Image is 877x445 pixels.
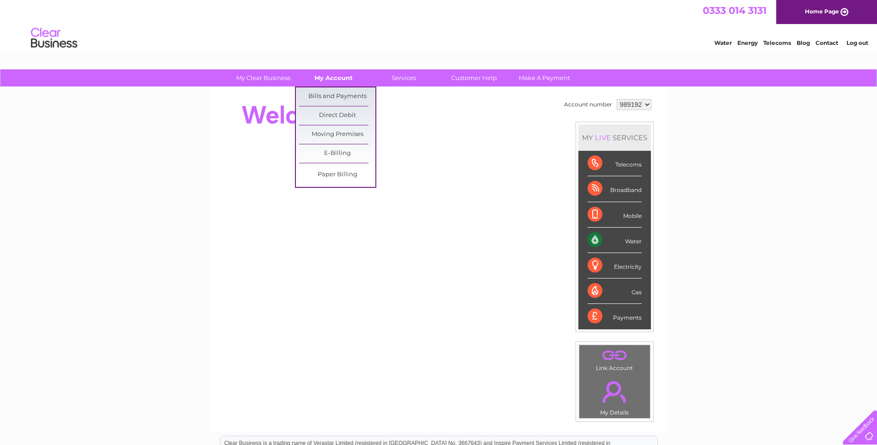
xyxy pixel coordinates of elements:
[578,124,651,151] div: MY SERVICES
[588,176,642,202] div: Broadband
[797,39,810,46] a: Blog
[588,151,642,176] div: Telecoms
[588,304,642,329] div: Payments
[588,278,642,304] div: Gas
[582,376,648,408] a: .
[299,125,375,144] a: Moving Premises
[299,87,375,106] a: Bills and Payments
[588,202,642,228] div: Mobile
[846,39,868,46] a: Log out
[299,106,375,125] a: Direct Debit
[436,69,512,87] a: Customer Help
[506,69,583,87] a: Make A Payment
[225,69,301,87] a: My Clear Business
[221,5,657,45] div: Clear Business is a trading name of Verastar Limited (registered in [GEOGRAPHIC_DATA] No. 3667643...
[295,69,372,87] a: My Account
[703,5,767,16] a: 0333 014 3131
[593,133,613,142] div: LIVE
[816,39,838,46] a: Contact
[579,373,650,419] td: My Details
[299,166,375,184] a: Paper Billing
[588,253,642,278] div: Electricity
[579,345,650,374] td: Link Account
[588,228,642,253] div: Water
[737,39,758,46] a: Energy
[562,97,614,112] td: Account number
[31,24,78,52] img: logo.png
[763,39,791,46] a: Telecoms
[714,39,732,46] a: Water
[582,347,648,364] a: .
[299,144,375,163] a: E-Billing
[366,69,442,87] a: Services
